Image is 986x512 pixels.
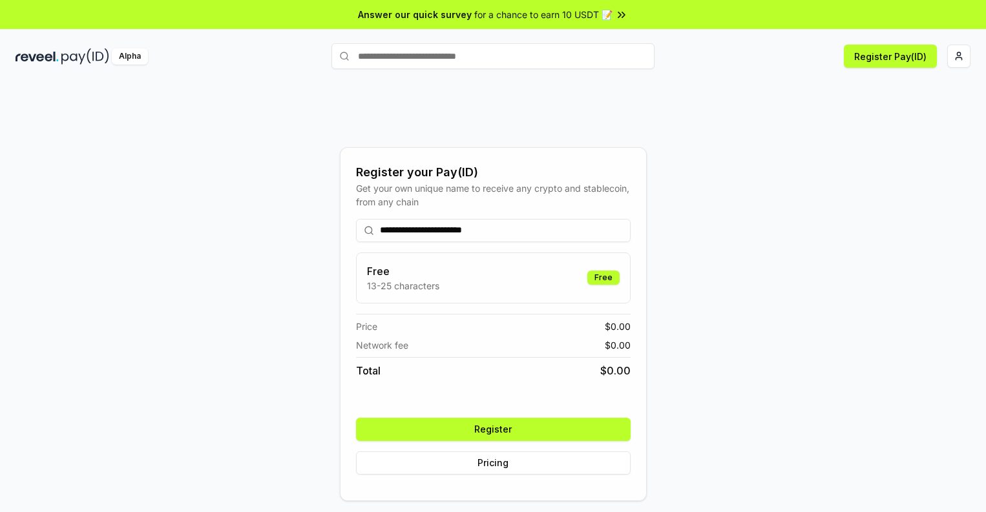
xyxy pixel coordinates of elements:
[112,48,148,65] div: Alpha
[356,363,381,378] span: Total
[356,320,377,333] span: Price
[356,338,408,352] span: Network fee
[844,45,937,68] button: Register Pay(ID)
[605,338,631,352] span: $ 0.00
[587,271,620,285] div: Free
[356,181,631,209] div: Get your own unique name to receive any crypto and stablecoin, from any chain
[474,8,613,21] span: for a chance to earn 10 USDT 📝
[356,451,631,475] button: Pricing
[16,48,59,65] img: reveel_dark
[358,8,472,21] span: Answer our quick survey
[367,279,439,292] p: 13-25 characters
[600,363,631,378] span: $ 0.00
[605,320,631,333] span: $ 0.00
[367,263,439,279] h3: Free
[356,163,631,181] div: Register your Pay(ID)
[356,418,631,441] button: Register
[61,48,109,65] img: pay_id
